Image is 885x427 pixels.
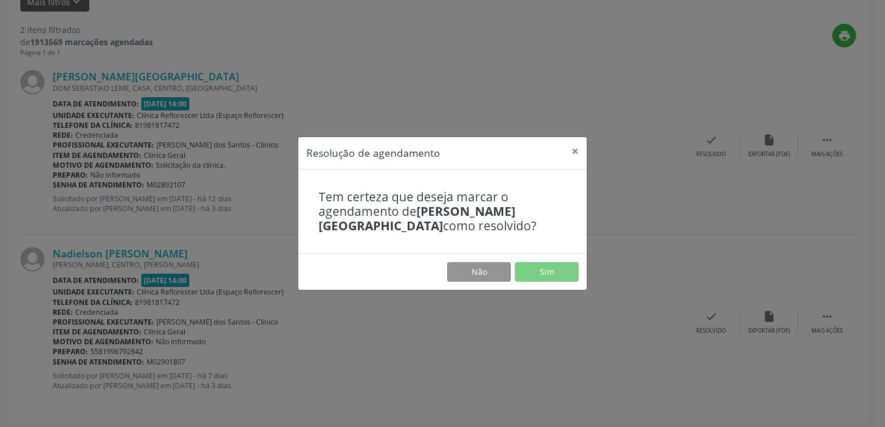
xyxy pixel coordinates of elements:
h5: Resolução de agendamento [306,145,440,160]
button: Sim [515,262,579,282]
button: Close [564,137,587,165]
button: Não [447,262,511,282]
h4: Tem certeza que deseja marcar o agendamento de como resolvido? [319,190,566,234]
b: [PERSON_NAME][GEOGRAPHIC_DATA] [319,203,515,234]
